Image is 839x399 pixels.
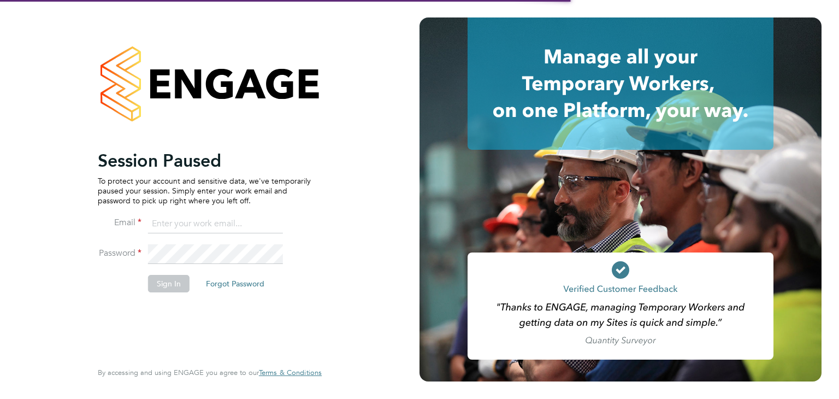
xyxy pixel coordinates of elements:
input: Enter your work email... [148,214,283,234]
span: Terms & Conditions [259,368,322,377]
p: To protect your account and sensitive data, we've temporarily paused your session. Simply enter y... [98,176,311,206]
span: By accessing and using ENGAGE you agree to our [98,368,322,377]
h2: Session Paused [98,150,311,172]
label: Email [98,217,141,228]
a: Terms & Conditions [259,368,322,377]
label: Password [98,248,141,259]
button: Sign In [148,275,190,292]
button: Forgot Password [197,275,273,292]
